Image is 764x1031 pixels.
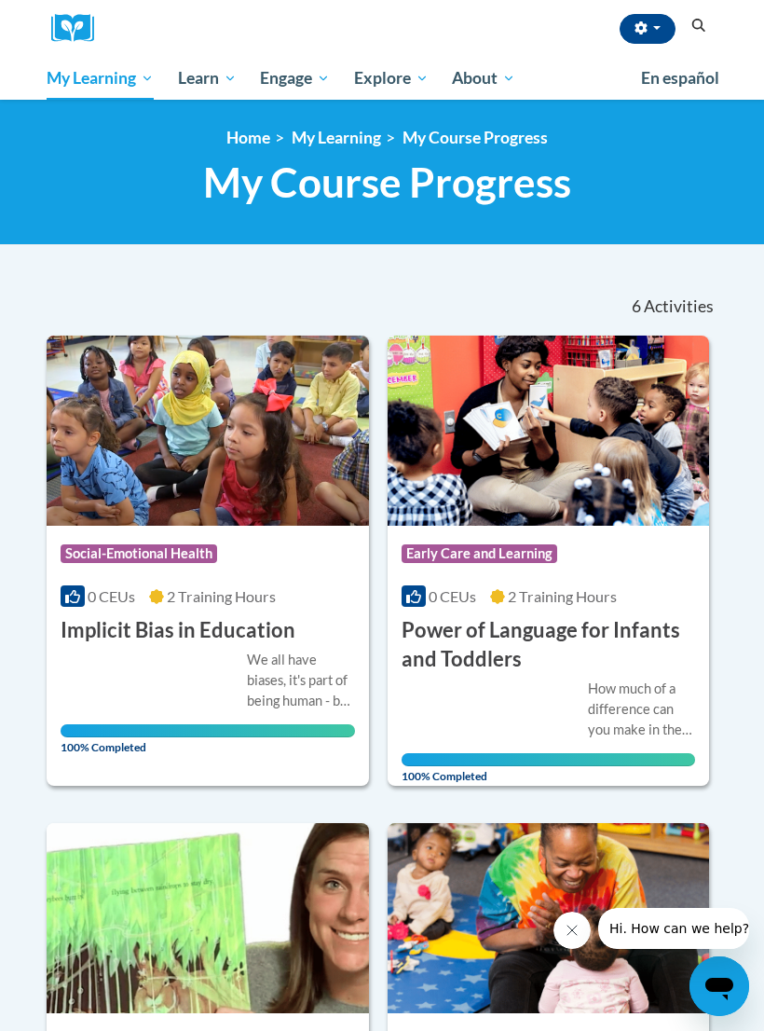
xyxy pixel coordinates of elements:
span: Social-Emotional Health [61,544,217,563]
h3: Power of Language for Infants and Toddlers [402,616,696,674]
span: 0 CEUs [88,587,135,605]
div: We all have biases, it's part of being human - but did you know that some of our biases fly under... [247,650,355,711]
h3: Implicit Bias in Education [61,616,295,645]
span: En español [641,68,719,88]
div: Main menu [33,57,731,100]
img: Course Logo [47,823,369,1013]
span: 6 [632,296,641,317]
span: Engage [260,67,330,89]
a: Course LogoEarly Care and Learning0 CEUs2 Training Hours Power of Language for Infants and Toddle... [388,336,710,786]
a: En español [629,59,731,98]
img: Course Logo [388,336,710,526]
img: Course Logo [388,823,710,1013]
button: Account Settings [620,14,675,44]
span: 100% Completed [61,724,355,754]
span: Explore [354,67,429,89]
iframe: Close message [553,912,591,949]
span: About [452,67,515,89]
div: Your progress [61,724,355,737]
a: Course LogoSocial-Emotional Health0 CEUs2 Training Hours Implicit Bias in EducationWe all have bi... [47,336,369,786]
span: Activities [644,296,714,317]
a: My Learning [34,57,166,100]
a: Explore [342,57,441,100]
span: Learn [178,67,237,89]
span: 2 Training Hours [508,587,617,605]
a: Learn [166,57,249,100]
span: Early Care and Learning [402,544,557,563]
iframe: Message from company [598,908,749,949]
span: 2 Training Hours [167,587,276,605]
a: My Learning [292,128,381,147]
a: About [441,57,528,100]
a: Home [226,128,270,147]
span: My Learning [47,67,154,89]
span: My Course Progress [203,158,571,207]
iframe: Button to launch messaging window [689,956,749,1016]
a: Engage [248,57,342,100]
img: Course Logo [47,336,369,526]
div: How much of a difference can you make in the life of a child just by talking? A lot! You can help... [588,679,696,740]
button: Search [685,15,713,37]
div: Your progress [402,753,696,766]
a: Cox Campus [51,14,107,43]
a: My Course Progress [402,128,548,147]
span: 0 CEUs [429,587,476,605]
span: 100% Completed [402,753,696,783]
img: Logo brand [51,14,107,43]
